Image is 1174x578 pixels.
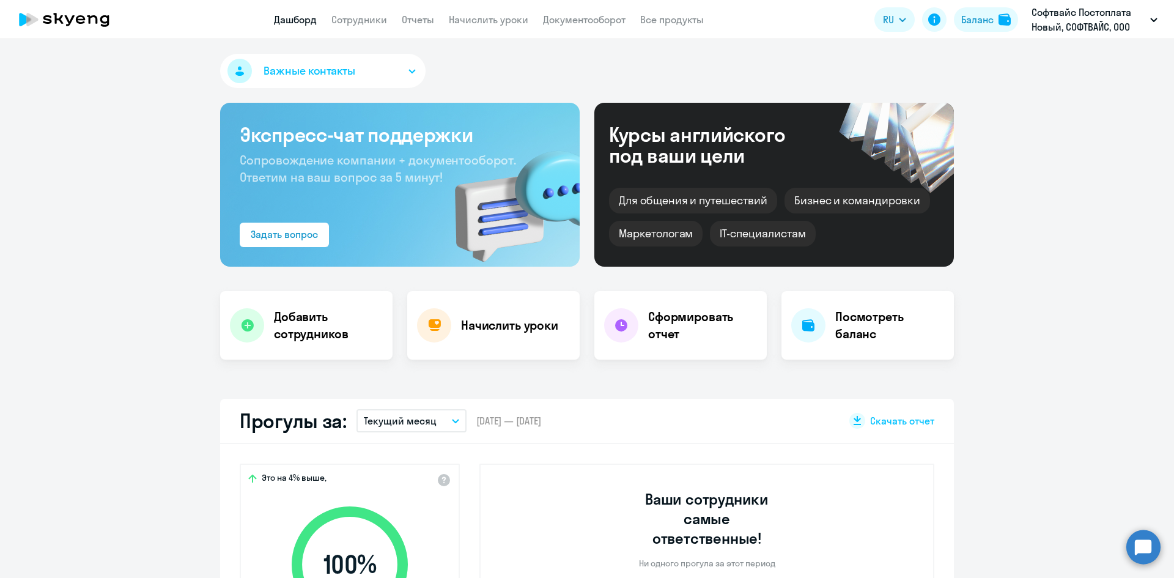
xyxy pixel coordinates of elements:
[710,221,815,246] div: IT-специалистам
[785,188,930,213] div: Бизнес и командировки
[262,472,327,487] span: Это на 4% выше,
[461,317,558,334] h4: Начислить уроки
[476,414,541,428] span: [DATE] — [DATE]
[251,227,318,242] div: Задать вопрос
[331,13,387,26] a: Сотрудники
[543,13,626,26] a: Документооборот
[835,308,944,343] h4: Посмотреть баланс
[639,558,775,569] p: Ни одного прогула за этот период
[220,54,426,88] button: Важные контакты
[954,7,1018,32] button: Балансbalance
[629,489,786,548] h3: Ваши сотрудники самые ответственные!
[364,413,437,428] p: Текущий месяц
[609,188,777,213] div: Для общения и путешествий
[240,122,560,147] h3: Экспресс-чат поддержки
[609,221,703,246] div: Маркетологам
[437,129,580,267] img: bg-img
[274,13,317,26] a: Дашборд
[1032,5,1145,34] p: Софтвайс Постоплата Новый, СОФТВАЙС, ООО
[609,124,818,166] div: Курсы английского под ваши цели
[870,414,934,428] span: Скачать отчет
[402,13,434,26] a: Отчеты
[264,63,355,79] span: Важные контакты
[1025,5,1164,34] button: Софтвайс Постоплата Новый, СОФТВАЙС, ООО
[640,13,704,26] a: Все продукты
[240,152,516,185] span: Сопровождение компании + документооборот. Ответим на ваш вопрос за 5 минут!
[449,13,528,26] a: Начислить уроки
[274,308,383,343] h4: Добавить сотрудников
[874,7,915,32] button: RU
[999,13,1011,26] img: balance
[240,409,347,433] h2: Прогулы за:
[961,12,994,27] div: Баланс
[356,409,467,432] button: Текущий месяц
[648,308,757,343] h4: Сформировать отчет
[883,12,894,27] span: RU
[240,223,329,247] button: Задать вопрос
